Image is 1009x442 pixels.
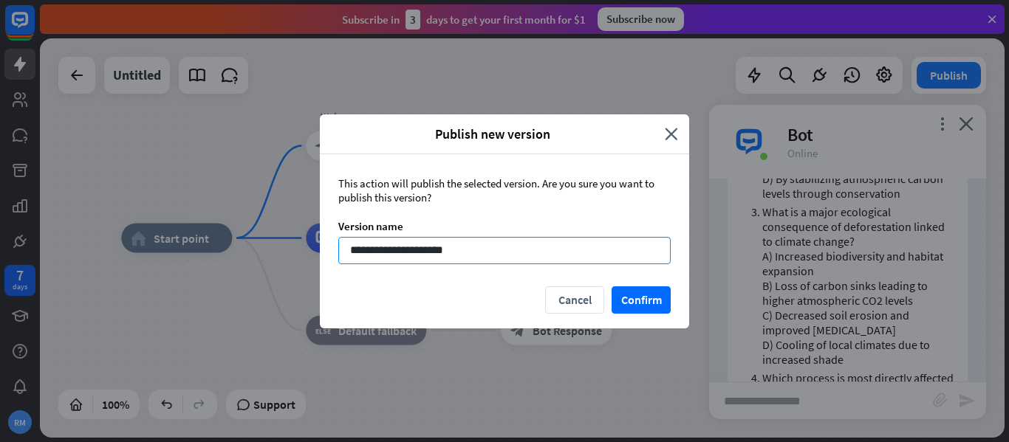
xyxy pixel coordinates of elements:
span: Publish new version [331,125,654,142]
div: Version name [338,219,671,233]
button: Open LiveChat chat widget [12,6,56,50]
div: This action will publish the selected version. Are you sure you want to publish this version? [338,176,671,204]
button: Confirm [612,286,671,314]
i: close [665,125,678,142]
button: Cancel [545,286,604,314]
